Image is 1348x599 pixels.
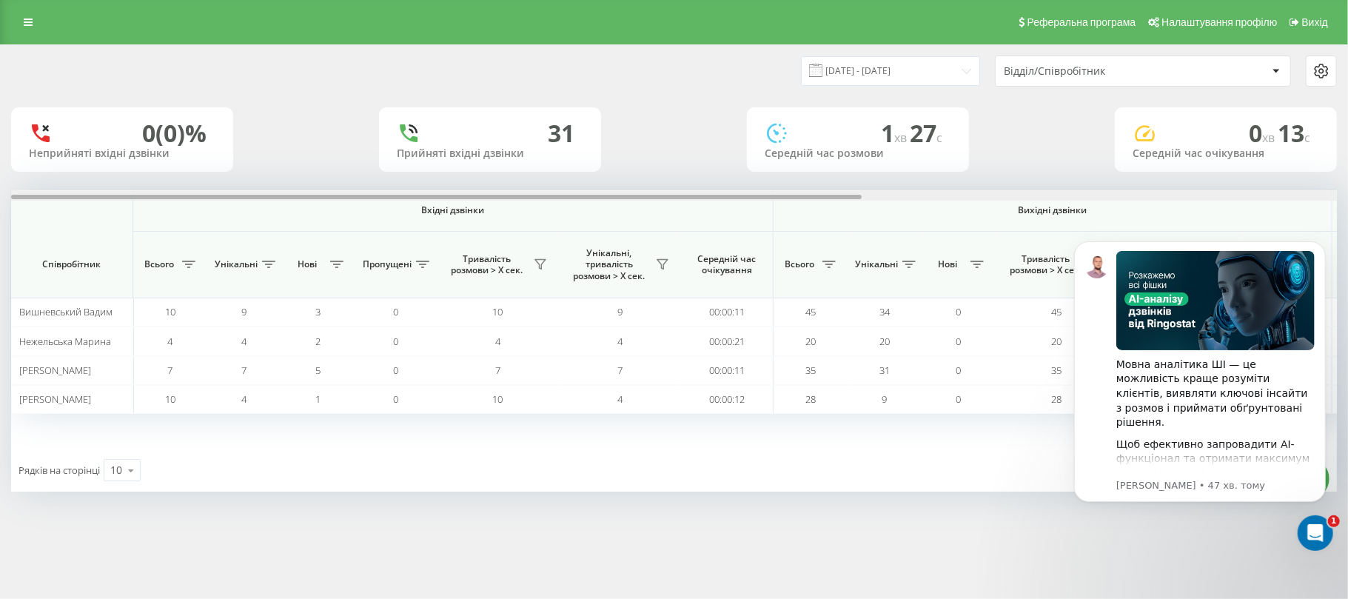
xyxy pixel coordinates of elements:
[397,147,583,160] div: Прийняті вхідні дзвінки
[956,335,962,348] span: 0
[617,305,623,318] span: 9
[444,253,529,276] span: Тривалість розмови > Х сек.
[855,258,898,270] span: Унікальні
[141,258,178,270] span: Всього
[956,305,962,318] span: 0
[617,335,623,348] span: 4
[808,204,1298,216] span: Вихідні дзвінки
[495,335,500,348] span: 4
[215,258,258,270] span: Унікальні
[781,258,818,270] span: Всього
[548,119,574,147] div: 31
[1003,253,1088,276] span: Тривалість розмови > Х сек.
[881,117,910,149] span: 1
[805,364,816,377] span: 35
[165,392,175,406] span: 10
[1027,16,1136,28] span: Реферальна програма
[1004,65,1181,78] div: Відділ/Співробітник
[394,335,399,348] span: 0
[165,305,175,318] span: 10
[394,392,399,406] span: 0
[765,147,951,160] div: Середній час розмови
[1249,117,1278,149] span: 0
[1052,218,1348,559] iframe: Intercom notifications повідомлення
[493,305,503,318] span: 10
[394,364,399,377] span: 0
[617,364,623,377] span: 7
[168,335,173,348] span: 4
[242,305,247,318] span: 9
[242,364,247,377] span: 7
[805,335,816,348] span: 20
[168,364,173,377] span: 7
[879,364,890,377] span: 31
[956,364,962,377] span: 0
[24,258,120,270] span: Співробітник
[692,253,762,276] span: Середній час очікування
[681,327,774,355] td: 00:00:21
[142,119,207,147] div: 0 (0)%
[894,130,910,146] span: хв
[289,258,326,270] span: Нові
[566,247,651,282] span: Унікальні, тривалість розмови > Х сек.
[882,392,888,406] span: 9
[19,335,111,348] span: Нежельська Марина
[19,392,91,406] span: [PERSON_NAME]
[910,117,942,149] span: 27
[929,258,966,270] span: Нові
[19,464,100,477] span: Рядків на сторінці
[1298,515,1333,551] iframe: Intercom live chat
[19,305,113,318] span: Вишневський Вадим
[493,392,503,406] span: 10
[495,364,500,377] span: 7
[681,356,774,385] td: 00:00:11
[879,305,890,318] span: 34
[316,335,321,348] span: 2
[805,305,816,318] span: 45
[110,463,122,478] div: 10
[1304,130,1310,146] span: c
[1328,515,1340,527] span: 1
[242,392,247,406] span: 4
[1262,130,1278,146] span: хв
[363,258,412,270] span: Пропущені
[1278,117,1310,149] span: 13
[936,130,942,146] span: c
[316,364,321,377] span: 5
[242,335,247,348] span: 4
[1133,147,1319,160] div: Середній час очікування
[316,305,321,318] span: 3
[172,204,734,216] span: Вхідні дзвінки
[316,392,321,406] span: 1
[19,364,91,377] span: [PERSON_NAME]
[681,298,774,327] td: 00:00:11
[1302,16,1328,28] span: Вихід
[1161,16,1277,28] span: Налаштування профілю
[879,335,890,348] span: 20
[805,392,816,406] span: 28
[681,385,774,414] td: 00:00:12
[394,305,399,318] span: 0
[956,392,962,406] span: 0
[617,392,623,406] span: 4
[29,147,215,160] div: Неприйняті вхідні дзвінки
